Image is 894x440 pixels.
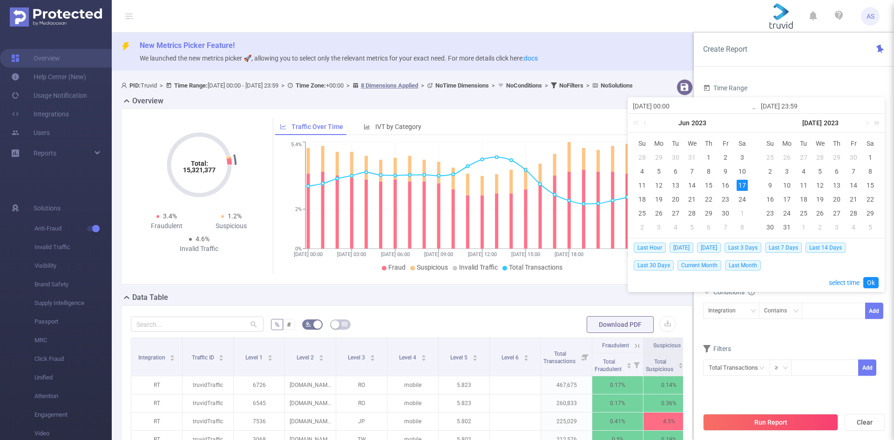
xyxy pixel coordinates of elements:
span: 3.4% [163,212,177,220]
th: Sun [762,136,779,150]
tspan: [DATE] 15:00 [511,251,540,257]
div: 2 [765,166,776,177]
td: July 6, 2023 [828,164,845,178]
td: June 5, 2023 [650,164,667,178]
td: June 17, 2023 [734,178,751,192]
td: July 31, 2023 [779,220,795,234]
a: Overview [11,49,60,68]
div: 19 [814,194,826,205]
td: June 1, 2023 [700,150,717,164]
td: July 6, 2023 [700,220,717,234]
td: July 13, 2023 [828,178,845,192]
th: Wed [684,136,701,150]
div: 3 [781,166,792,177]
a: Help Center (New) [11,68,86,86]
div: 4 [848,222,859,233]
i: icon: bg-colors [305,321,311,327]
button: Run Report [703,414,838,431]
div: 4 [637,166,648,177]
span: Truvid [DATE] 00:00 - [DATE] 23:59 +00:00 [121,82,633,89]
div: 28 [848,208,859,219]
td: June 25, 2023 [762,150,779,164]
div: 11 [798,180,809,191]
i: icon: down [783,365,788,372]
button: Clear [845,414,885,431]
td: June 19, 2023 [650,192,667,206]
span: Last Hour [634,243,666,253]
div: 28 [686,208,698,219]
b: No Filters [559,82,583,89]
a: Previous month (PageUp) [642,114,650,132]
div: 29 [703,208,714,219]
b: Time Zone: [296,82,326,89]
td: August 4, 2023 [845,220,862,234]
td: June 4, 2023 [634,164,650,178]
span: Unified [34,368,112,387]
a: Ok [863,277,879,288]
div: 20 [831,194,842,205]
div: 5 [814,166,826,177]
td: August 1, 2023 [795,220,812,234]
b: No Time Dimensions [435,82,489,89]
td: July 12, 2023 [812,178,829,192]
th: Wed [812,136,829,150]
td: July 30, 2023 [762,220,779,234]
div: 23 [720,194,731,205]
th: Sun [634,136,650,150]
div: 25 [765,152,776,163]
span: > [157,82,166,89]
a: Integrations [11,105,69,123]
td: July 4, 2023 [667,220,684,234]
tspan: 5.4% [291,142,302,148]
td: July 14, 2023 [845,178,862,192]
div: 15 [703,180,714,191]
td: July 16, 2023 [762,192,779,206]
td: July 17, 2023 [779,192,795,206]
td: June 23, 2023 [717,192,734,206]
th: Mon [650,136,667,150]
tspan: [DATE] 23:00 [627,251,656,257]
td: June 27, 2023 [795,150,812,164]
div: 5 [686,222,698,233]
div: 29 [653,152,664,163]
input: Start date [633,101,752,112]
td: June 11, 2023 [634,178,650,192]
span: AS [867,7,874,26]
i: icon: down [793,308,799,315]
span: Mo [650,139,667,148]
span: > [344,82,352,89]
tspan: Total: [190,160,208,167]
div: 2 [720,152,731,163]
td: June 6, 2023 [667,164,684,178]
span: > [489,82,498,89]
span: Traffic Over Time [291,123,343,130]
td: June 20, 2023 [667,192,684,206]
span: MRC [34,331,112,350]
tspan: 2% [295,206,302,212]
div: 13 [831,180,842,191]
tspan: 0% [295,246,302,252]
td: July 15, 2023 [862,178,879,192]
span: Invalid Traffic [34,238,112,257]
i: icon: thunderbolt [121,42,130,51]
td: July 2, 2023 [762,164,779,178]
td: July 3, 2023 [650,220,667,234]
div: 18 [637,194,648,205]
td: June 12, 2023 [650,178,667,192]
a: 2023 [823,114,840,132]
td: July 2, 2023 [634,220,650,234]
div: 14 [848,180,859,191]
div: 1 [737,208,748,219]
th: Thu [700,136,717,150]
span: Time Range [703,84,747,92]
span: Engagement [34,406,112,424]
span: Sa [734,139,751,148]
span: Attention [34,387,112,406]
td: May 28, 2023 [634,150,650,164]
a: Reports [34,144,56,162]
td: June 26, 2023 [779,150,795,164]
span: Mo [779,139,795,148]
div: ≥ [775,360,785,375]
div: 10 [737,166,748,177]
td: July 22, 2023 [862,192,879,206]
